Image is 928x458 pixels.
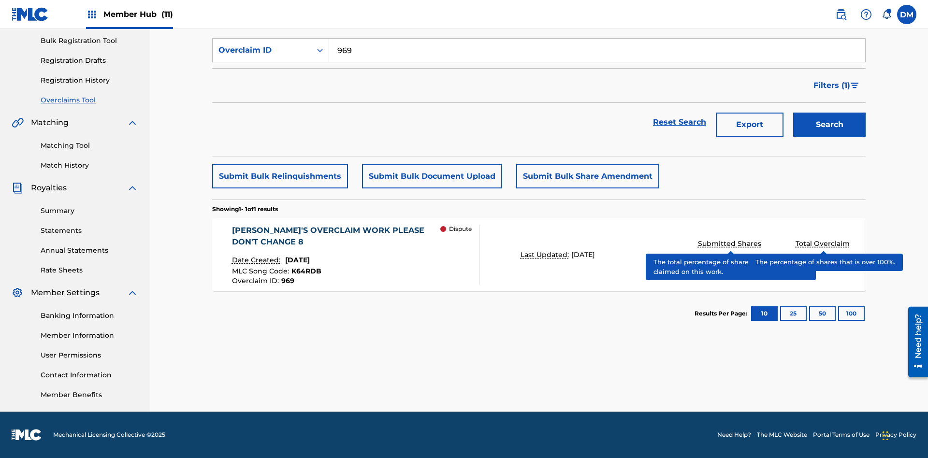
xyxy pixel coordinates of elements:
a: Annual Statements [41,245,138,256]
button: 25 [780,306,807,321]
span: Matching [31,117,69,129]
a: Reset Search [648,112,711,133]
a: User Permissions [41,350,138,360]
a: Overclaims Tool [41,95,138,105]
img: Royalties [12,182,23,194]
button: Submit Bulk Document Upload [362,164,502,188]
p: Submitted Shares [698,239,764,249]
div: Help [856,5,876,24]
a: Contact Information [41,370,138,380]
p: Results Per Page: [695,309,750,318]
span: Filters ( 1 ) [813,80,850,91]
div: Overclaim ID [218,44,305,56]
span: MLC Song Code : [232,267,291,275]
a: Summary [41,206,138,216]
a: Privacy Policy [875,430,916,439]
a: The MLC Website [757,430,807,439]
span: Mechanical Licensing Collective © 2025 [53,430,165,439]
span: [DATE] [285,256,310,264]
img: expand [127,182,138,194]
p: Last Updated: [521,250,571,260]
img: help [860,9,872,20]
span: Royalties [31,182,67,194]
div: [PERSON_NAME]'S OVERCLAIM WORK PLEASE DON'T CHANGE 8 [232,225,441,248]
button: Search [793,113,866,137]
p: Showing 1 - 1 of 1 results [212,205,278,214]
form: Search Form [212,38,866,142]
img: expand [127,117,138,129]
a: Public Search [831,5,851,24]
img: Matching [12,117,24,129]
span: Member Settings [31,287,100,299]
span: [DATE] [571,250,595,259]
a: Registration Drafts [41,56,138,66]
div: User Menu [897,5,916,24]
a: Portal Terms of Use [813,430,870,439]
button: 50 [809,306,836,321]
span: 220 % [715,252,746,269]
a: Statements [41,226,138,236]
span: K64RDB [291,267,321,275]
button: Filters (1) [808,73,866,98]
img: expand [127,287,138,299]
div: Notifications [882,10,891,19]
span: 120 % [810,252,838,269]
img: Member Settings [12,287,23,299]
span: Member Hub [103,9,173,20]
img: Top Rightsholders [86,9,98,20]
a: Match History [41,160,138,171]
img: MLC Logo [12,7,49,21]
img: filter [851,83,859,88]
button: Export [716,113,783,137]
button: 10 [751,306,778,321]
button: Submit Bulk Relinquishments [212,164,348,188]
a: Matching Tool [41,141,138,151]
span: Overclaim ID : [232,276,281,285]
span: (11) [161,10,173,19]
button: Submit Bulk Share Amendment [516,164,659,188]
p: Total Overclaim [796,239,852,249]
img: logo [12,429,42,441]
a: Bulk Registration Tool [41,36,138,46]
a: Registration History [41,75,138,86]
span: 969 [281,276,294,285]
p: Date Created: [232,255,283,265]
a: [PERSON_NAME]'S OVERCLAIM WORK PLEASE DON'T CHANGE 8Date Created:[DATE]MLC Song Code:K64RDBOvercl... [212,218,866,291]
a: Need Help? [717,430,751,439]
button: 100 [838,306,865,321]
img: search [835,9,847,20]
a: Rate Sheets [41,265,138,275]
a: Member Information [41,330,138,341]
iframe: Chat Widget [880,412,928,458]
a: Banking Information [41,311,138,321]
div: Drag [883,421,888,450]
a: Member Benefits [41,390,138,400]
iframe: Resource Center [901,303,928,382]
p: Dispute [449,225,472,233]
